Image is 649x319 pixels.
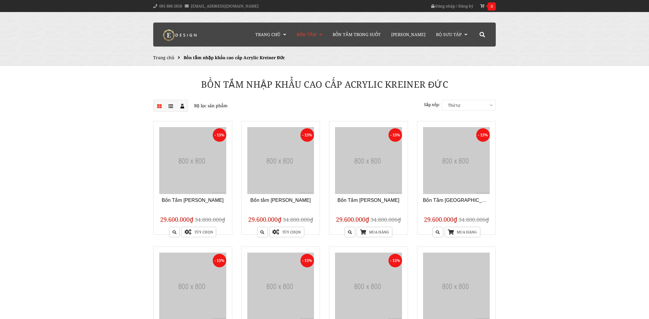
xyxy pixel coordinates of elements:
[300,254,314,267] span: - 15%
[459,216,489,223] span: 34.800.000₫
[213,128,226,142] span: - 15%
[250,198,311,203] a: Bồn tắm [PERSON_NAME]
[442,100,495,110] span: Thứ tự
[388,254,402,267] span: - 15%
[153,100,320,112] p: Bộ lọc sản phẩm
[423,198,496,203] a: Bồn Tắm [GEOGRAPHIC_DATA]
[328,23,385,47] a: Bồn Tắm Trong Suốt
[248,215,282,223] span: 29.600.000₫
[337,198,399,203] a: Bồn Tắm [PERSON_NAME]
[476,128,490,142] span: - 15%
[488,2,496,11] span: 0
[160,215,193,223] span: 29.600.000₫
[333,32,381,37] span: Bồn Tắm Trong Suốt
[191,3,259,9] a: [EMAIL_ADDRESS][DOMAIN_NAME]
[251,23,291,47] a: Trang chủ
[283,216,313,223] span: 34.800.000₫
[158,29,203,41] img: logo Kreiner Germany - Edesign Interior
[357,227,392,237] a: Mua hàng
[387,23,430,47] a: [PERSON_NAME]
[195,216,225,223] span: 34.800.000₫
[153,55,174,60] a: Trang chủ
[162,198,224,203] a: Bồn Tắm [PERSON_NAME]
[297,32,316,37] span: Bồn Tắm
[444,227,480,237] a: Mua hàng
[391,32,425,37] span: [PERSON_NAME]
[269,227,304,237] a: Tùy chọn
[300,128,314,142] span: - 15%
[431,23,472,47] a: Bộ Sưu Tập
[336,215,369,223] span: 29.600.000₫
[424,100,440,110] label: Sắp xếp:
[255,32,280,37] span: Trang chủ
[184,55,285,60] span: Bồn tắm nhập khẩu cao cấp Acrylic Kreiner Đức
[181,227,216,237] a: Tùy chọn
[456,3,457,9] span: /
[292,23,327,47] a: Bồn Tắm
[436,32,462,37] span: Bộ Sưu Tập
[149,78,500,91] h1: Bồn tắm nhập khẩu cao cấp Acrylic Kreiner Đức
[388,128,402,142] span: - 15%
[213,254,226,267] span: - 15%
[370,216,401,223] span: 34.800.000₫
[159,3,182,9] a: 081 886 5858
[424,215,457,223] span: 29.600.000₫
